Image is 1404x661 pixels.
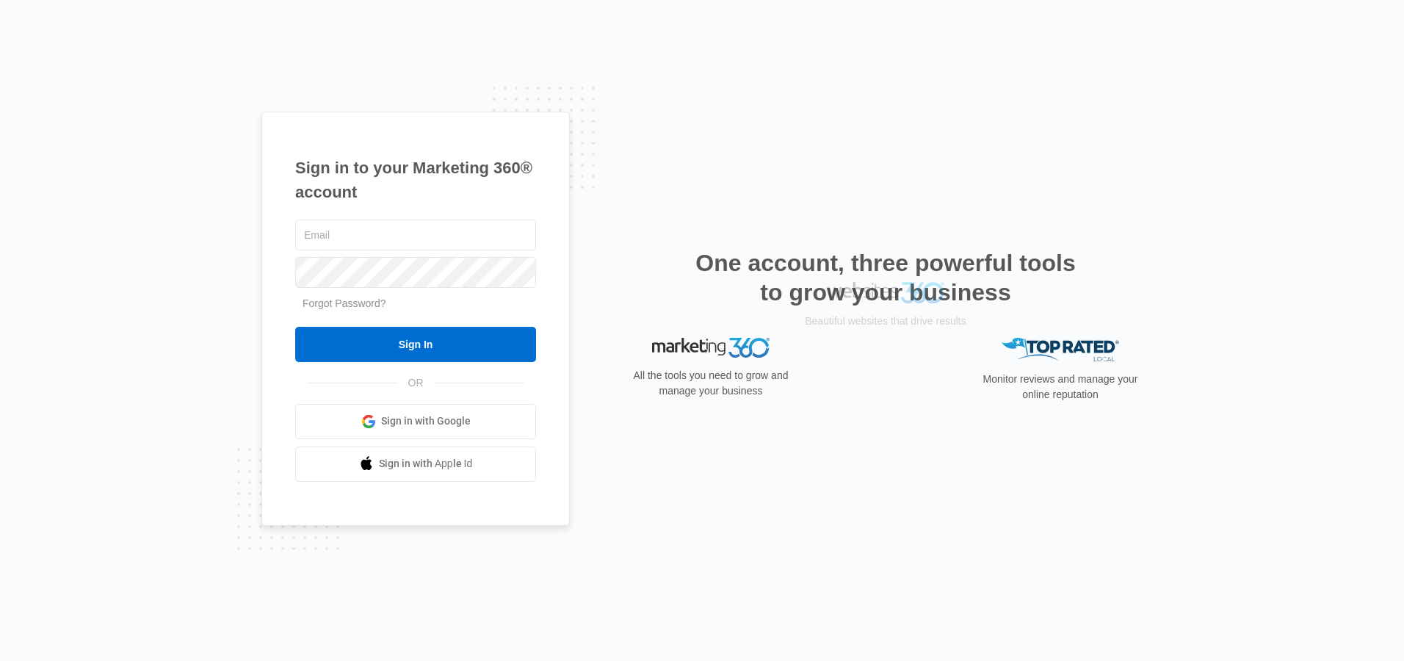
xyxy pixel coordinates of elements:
p: All the tools you need to grow and manage your business [629,368,793,399]
input: Email [295,220,536,250]
a: Forgot Password? [303,297,386,309]
span: Sign in with Apple Id [379,456,473,472]
p: Beautiful websites that drive results [803,369,968,385]
img: Marketing 360 [652,338,770,358]
span: OR [398,375,434,391]
img: Top Rated Local [1002,338,1119,362]
p: Monitor reviews and manage your online reputation [978,372,1143,402]
a: Sign in with Apple Id [295,447,536,482]
h2: One account, three powerful tools to grow your business [691,248,1080,307]
img: Websites 360 [827,338,944,359]
input: Sign In [295,327,536,362]
span: Sign in with Google [381,413,471,429]
h1: Sign in to your Marketing 360® account [295,156,536,204]
a: Sign in with Google [295,404,536,439]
